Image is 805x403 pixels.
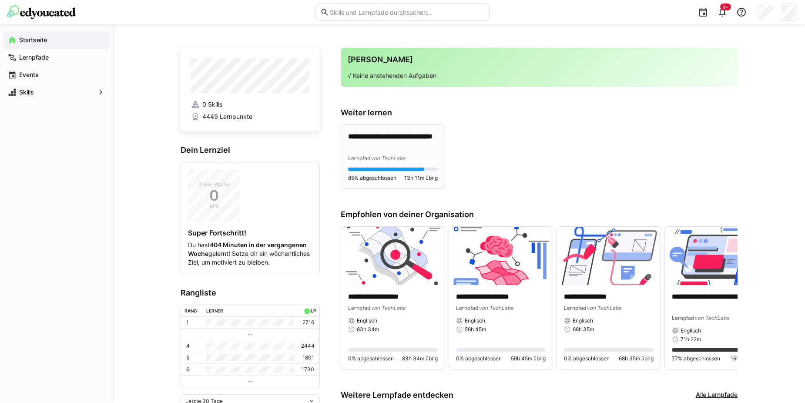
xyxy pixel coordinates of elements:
[348,71,731,80] p: √ Keine anstehenden Aufgaben
[186,366,189,373] p: 6
[573,317,593,324] span: Englisch
[184,308,197,313] div: Rang
[456,305,479,311] span: Lernpfad
[587,305,621,311] span: von TechLabs
[188,228,312,237] h4: Super Fortschritt!
[302,319,314,326] p: 2716
[694,315,729,321] span: von TechLabs
[348,55,731,64] h3: [PERSON_NAME]
[672,355,720,362] span: 77% abgeschlossen
[465,326,486,333] span: 56h 45m
[348,305,371,311] span: Lernpfad
[465,317,485,324] span: Englisch
[329,8,485,16] input: Skills und Lernpfade durchsuchen…
[357,317,377,324] span: Englisch
[371,305,405,311] span: von TechLabs
[188,241,312,267] p: Du hast gelernt! Setze dir ein wöchentliches Ziel, um motiviert zu bleiben.
[341,210,738,219] h3: Empfohlen von deiner Organisation
[479,305,513,311] span: von TechLabs
[186,319,189,326] p: 1
[619,355,654,362] span: 68h 35m übrig
[348,155,371,161] span: Lernpfad
[665,227,768,285] img: image
[402,355,438,362] span: 83h 34m übrig
[311,308,316,313] div: LP
[723,4,728,10] span: 9+
[191,100,309,109] a: 0 Skills
[681,336,701,343] span: 71h 22m
[449,227,553,285] img: image
[564,355,610,362] span: 0% abgeschlossen
[202,112,252,121] span: 4449 Lernpunkte
[348,175,396,181] span: 85% abgeschlossen
[341,108,738,118] h3: Weiter lernen
[672,315,694,321] span: Lernpfad
[186,343,190,349] p: 4
[731,355,761,362] span: 16h 6m übrig
[181,145,320,155] h3: Dein Lernziel
[404,175,438,181] span: 13h 11m übrig
[371,155,405,161] span: von TechLabs
[357,326,379,333] span: 83h 34m
[302,354,314,361] p: 1801
[301,343,315,349] p: 2444
[302,366,314,373] p: 1730
[557,227,661,285] img: image
[511,355,546,362] span: 56h 45m übrig
[341,390,453,400] h3: Weitere Lernpfade entdecken
[206,308,223,313] div: Lerner
[188,241,307,257] strong: 404 Minuten in der vergangenen Woche
[681,327,701,334] span: Englisch
[456,355,502,362] span: 0% abgeschlossen
[186,354,189,361] p: 5
[202,100,222,109] span: 0 Skills
[573,326,594,333] span: 68h 35m
[181,288,320,298] h3: Rangliste
[348,355,394,362] span: 0% abgeschlossen
[564,305,587,311] span: Lernpfad
[341,227,445,285] img: image
[696,390,738,400] a: Alle Lernpfade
